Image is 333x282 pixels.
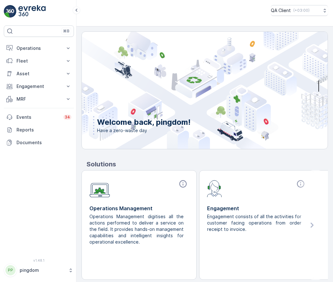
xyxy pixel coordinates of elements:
[63,29,69,34] p: ⌘B
[5,265,16,275] div: PP
[16,96,61,102] p: MRF
[207,213,301,232] p: Engagement consists of all the activities for customer facing operations from order receipt to in...
[4,55,74,67] button: Fleet
[271,5,328,16] button: QA Client(+03:00)
[20,267,65,273] p: pingdom
[16,83,61,90] p: Engagement
[97,117,191,127] p: Welcome back, pingdom!
[271,7,291,14] p: QA Client
[293,8,310,13] p: ( +03:00 )
[53,32,328,149] img: city illustration
[89,213,184,245] p: Operations Management digitises all the actions performed to deliver a service on the field. It p...
[4,264,74,277] button: PPpingdom
[16,114,60,120] p: Events
[16,58,61,64] p: Fleet
[89,205,189,212] p: Operations Management
[4,80,74,93] button: Engagement
[4,42,74,55] button: Operations
[18,5,46,18] img: logo_light-DOdMpM7g.png
[97,127,191,134] span: Have a zero-waste day
[4,258,74,262] span: v 1.48.1
[4,67,74,80] button: Asset
[16,127,71,133] p: Reports
[16,139,71,146] p: Documents
[4,5,16,18] img: logo
[207,205,306,212] p: Engagement
[4,136,74,149] a: Documents
[4,111,74,124] a: Events34
[89,179,110,198] img: module-icon
[16,70,61,77] p: Asset
[207,179,222,197] img: module-icon
[87,159,328,169] p: Solutions
[4,93,74,105] button: MRF
[65,115,70,120] p: 34
[4,124,74,136] a: Reports
[16,45,61,51] p: Operations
